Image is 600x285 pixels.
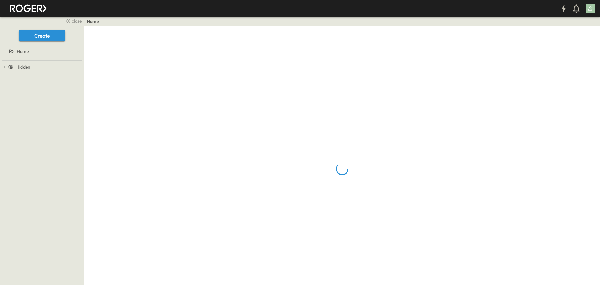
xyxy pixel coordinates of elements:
[1,47,82,56] a: Home
[87,18,99,24] a: Home
[16,64,30,70] span: Hidden
[72,18,82,24] span: close
[87,18,103,24] nav: breadcrumbs
[17,48,29,54] span: Home
[63,16,83,25] button: close
[19,30,65,41] button: Create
